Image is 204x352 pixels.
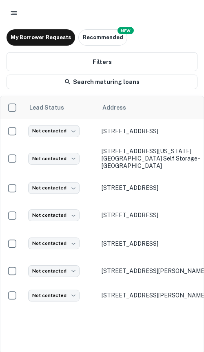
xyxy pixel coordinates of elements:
[28,153,80,165] div: Not contacted
[28,125,80,137] div: Not contacted
[102,103,137,112] span: Address
[28,265,80,277] div: Not contacted
[28,238,80,249] div: Not contacted
[7,29,75,46] button: My Borrower Requests
[29,103,75,112] span: Lead Status
[28,182,80,194] div: Not contacted
[163,287,204,326] iframe: Chat Widget
[118,27,134,34] div: NEW
[7,75,197,89] a: Search maturing loans
[28,290,80,301] div: Not contacted
[78,29,127,46] button: Recommended
[28,209,80,221] div: Not contacted
[7,52,197,71] button: Filters
[24,96,98,119] th: Lead Status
